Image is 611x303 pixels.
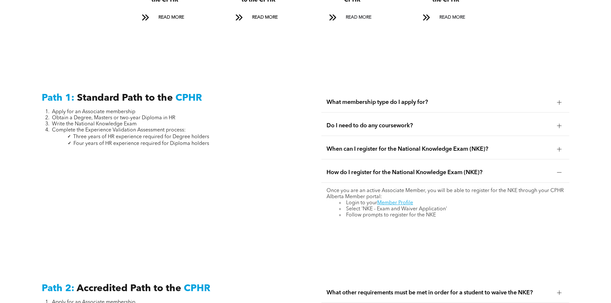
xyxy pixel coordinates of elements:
span: Apply for an Associate membership [52,109,135,114]
li: Select 'NKE - Exam and Waiver Application' [339,206,564,212]
span: When can I register for the National Knowledge Exam (NKE)? [327,146,552,153]
span: Accredited Path to the [77,284,181,293]
li: Follow prompts to register for the NKE [339,212,564,218]
span: Complete the Experience Validation Assessment process: [52,128,186,133]
span: READ MORE [344,12,374,23]
span: Do I need to do any coursework? [327,122,552,129]
a: READ MORE [325,12,380,23]
span: Path 2: [42,284,74,293]
a: READ MORE [231,12,286,23]
span: Path 1: [42,93,74,103]
li: Login to your [339,200,564,206]
span: Write the National Knowledge Exam [52,122,137,127]
span: Three years of HR experience required for Degree holders [73,134,209,139]
a: Member Profile [377,200,413,206]
span: Standard Path to the [77,93,173,103]
span: What membership type do I apply for? [327,99,552,106]
span: CPHR [184,284,210,293]
span: CPHR [175,93,202,103]
span: How do I register for the National Knowledge Exam (NKE)? [327,169,552,176]
span: READ MORE [250,12,280,23]
p: Once you are an active Associate Member, you will be able to register for the NKE through your CP... [327,188,564,200]
span: READ MORE [437,12,467,23]
span: What other requirements must be met in order for a student to waive the NKE? [327,289,552,296]
a: READ MORE [418,12,473,23]
span: Obtain a Degree, Masters or two-year Diploma in HR [52,115,175,121]
span: Four years of HR experience required for Diploma holders [73,141,209,146]
span: READ MORE [156,12,186,23]
a: READ MORE [137,12,192,23]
